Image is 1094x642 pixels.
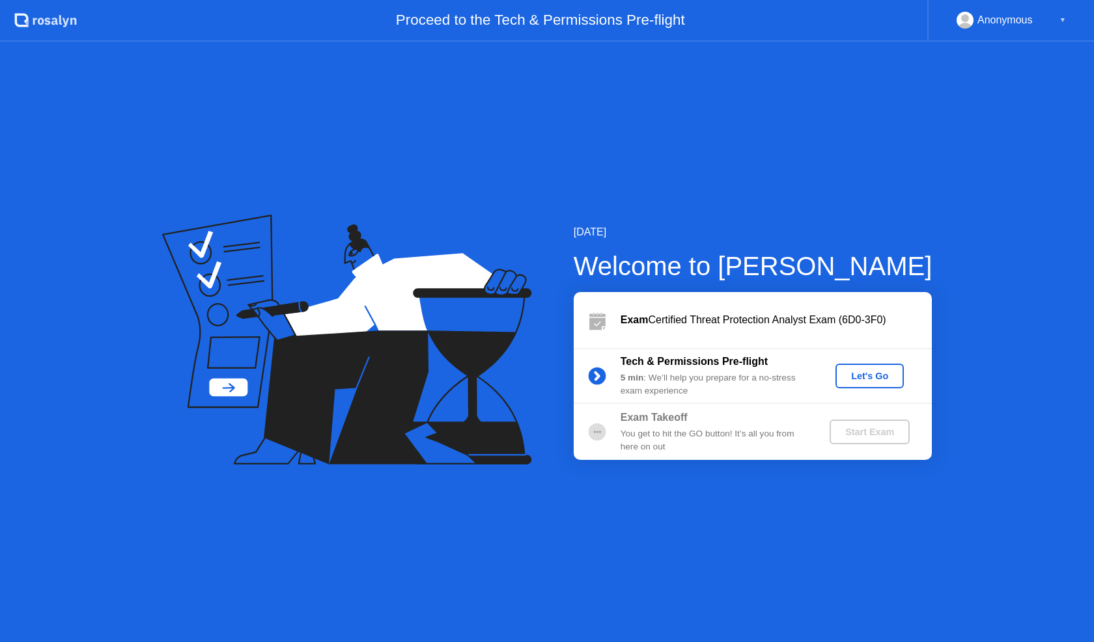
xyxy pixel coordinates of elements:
b: Exam [621,314,649,325]
div: [DATE] [574,224,933,240]
div: : We’ll help you prepare for a no-stress exam experience [621,371,808,398]
b: Exam Takeoff [621,412,688,423]
div: Start Exam [835,427,905,437]
div: Welcome to [PERSON_NAME] [574,247,933,286]
div: Let's Go [841,371,899,381]
div: ▼ [1059,12,1066,29]
button: Start Exam [830,420,910,444]
div: You get to hit the GO button! It’s all you from here on out [621,427,808,454]
button: Let's Go [835,364,904,388]
div: Certified Threat Protection Analyst Exam (6D0-3F0) [621,312,932,328]
b: 5 min [621,373,644,382]
b: Tech & Permissions Pre-flight [621,356,768,367]
div: Anonymous [977,12,1033,29]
